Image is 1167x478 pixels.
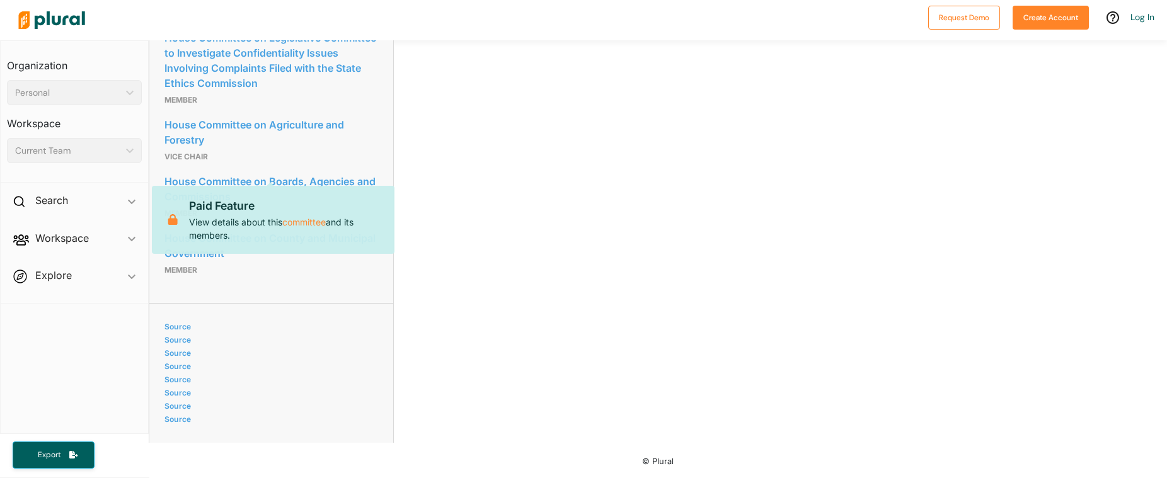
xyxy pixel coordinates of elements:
h3: Workspace [7,105,142,133]
h2: Search [35,193,68,207]
a: Log In [1130,11,1154,23]
p: Vice Chair [164,149,378,164]
div: Current Team [15,144,121,157]
a: Source [164,322,374,331]
a: committee [282,215,326,229]
button: Request Demo [928,6,1000,30]
p: Member [164,263,378,278]
a: Source [164,335,374,344]
a: Source [164,401,374,411]
a: Create Account [1013,10,1089,23]
span: Export [29,450,69,460]
div: Personal [15,86,121,100]
button: Create Account [1013,6,1089,30]
a: House Committee on Legislative Committee to Investigate Confidentiality Issues Involving Complain... [164,28,378,93]
a: Source [164,361,374,371]
a: House Committee on Agriculture and Forestry [164,115,378,149]
p: View details about this and its members. [189,198,384,242]
a: Source [164,348,374,358]
a: Source [164,375,374,384]
h3: Organization [7,47,142,75]
p: Member [164,93,378,108]
a: Request Demo [928,10,1000,23]
a: House Committee on Boards, Agencies and Commissions [164,172,378,206]
a: Source [164,388,374,397]
a: Source [164,414,374,424]
p: Paid Feature [189,198,384,214]
button: Export [13,441,95,469]
small: © Plural [642,457,674,466]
